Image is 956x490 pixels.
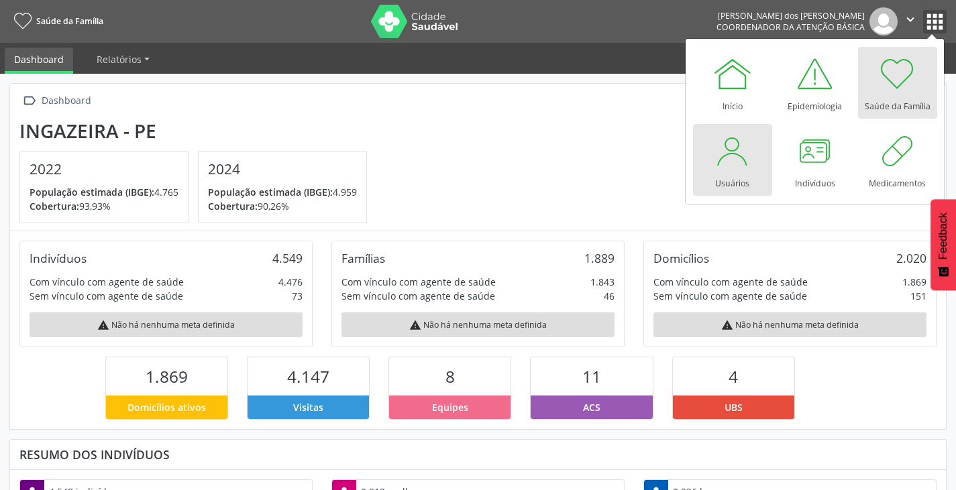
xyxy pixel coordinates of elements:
[903,12,918,27] i: 
[30,289,183,303] div: Sem vínculo com agente de saúde
[432,400,468,414] span: Equipes
[341,312,615,337] div: Não há nenhuma meta definida
[30,199,178,213] p: 93,93%
[97,319,109,331] i: warning
[87,48,159,71] a: Relatórios
[604,289,615,303] div: 46
[653,275,808,289] div: Com vínculo com agente de saúde
[725,400,743,414] span: UBS
[19,447,937,462] div: Resumo dos indivíduos
[341,275,496,289] div: Com vínculo com agente de saúde
[278,275,303,289] div: 4.476
[341,251,385,265] div: Famílias
[19,91,93,111] a:  Dashboard
[97,53,142,66] span: Relatórios
[19,120,376,142] div: Ingazeira - PE
[937,212,949,259] span: Feedback
[208,185,357,199] p: 4.959
[30,275,184,289] div: Com vínculo com agente de saúde
[39,91,93,111] div: Dashboard
[653,251,709,265] div: Domicílios
[127,400,206,414] span: Domicílios ativos
[19,91,39,111] i: 
[923,10,947,34] button: apps
[30,200,79,212] span: Cobertura:
[716,21,865,33] span: Coordenador da Atenção Básica
[898,7,923,36] button: 
[9,10,103,32] a: Saúde da Família
[272,251,303,265] div: 4.549
[716,10,865,21] div: [PERSON_NAME] dos [PERSON_NAME]
[30,312,303,337] div: Não há nenhuma meta definida
[208,161,357,178] h4: 2024
[30,185,178,199] p: 4.765
[931,199,956,290] button: Feedback - Mostrar pesquisa
[583,400,600,414] span: ACS
[409,319,421,331] i: warning
[5,48,73,74] a: Dashboard
[858,124,937,196] a: Medicamentos
[208,200,258,212] span: Cobertura:
[30,161,178,178] h4: 2022
[776,47,855,119] a: Epidemiologia
[902,275,926,289] div: 1.869
[693,124,772,196] a: Usuários
[208,186,333,198] span: População estimada (IBGE):
[287,365,329,387] span: 4.147
[36,15,103,27] span: Saúde da Família
[653,289,807,303] div: Sem vínculo com agente de saúde
[30,251,87,265] div: Indivíduos
[584,251,615,265] div: 1.889
[869,7,898,36] img: img
[910,289,926,303] div: 151
[293,400,323,414] span: Visitas
[590,275,615,289] div: 1.843
[896,251,926,265] div: 2.020
[341,289,495,303] div: Sem vínculo com agente de saúde
[729,365,738,387] span: 4
[30,186,154,198] span: População estimada (IBGE):
[292,289,303,303] div: 73
[445,365,455,387] span: 8
[721,319,733,331] i: warning
[693,47,772,119] a: Início
[858,47,937,119] a: Saúde da Família
[146,365,188,387] span: 1.869
[582,365,601,387] span: 11
[653,312,926,337] div: Não há nenhuma meta definida
[776,124,855,196] a: Indivíduos
[208,199,357,213] p: 90,26%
